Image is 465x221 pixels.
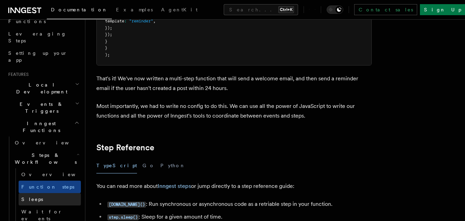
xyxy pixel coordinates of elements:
[96,181,372,191] p: You can read more about or jump directly to a step reference guide:
[105,32,112,37] span: });
[6,120,74,134] span: Inngest Functions
[19,181,81,193] a: Function steps
[327,6,343,14] button: Toggle dark mode
[96,158,137,173] button: TypeScript
[105,39,107,44] span: }
[19,193,81,205] a: Sleeps
[107,214,139,220] code: step.sleep()
[6,98,81,117] button: Events & Triggers
[6,47,81,66] a: Setting up your app
[105,46,107,50] span: }
[6,79,81,98] button: Local Development
[107,201,146,207] a: [DOMAIN_NAME]()
[21,197,43,202] span: Sleeps
[129,19,153,23] span: "reminder"
[278,6,294,13] kbd: Ctrl+K
[96,74,372,93] p: That's it! We've now written a multi-step function that will send a welcome email, and then send ...
[161,7,198,12] span: AgentKit
[224,4,298,15] button: Search...Ctrl+K
[6,81,75,95] span: Local Development
[21,172,92,177] span: Overview
[96,101,372,121] p: Most importantly, we had to write no config to do this. We can use all the power of JavaScript to...
[105,19,124,23] span: template
[107,202,146,208] code: [DOMAIN_NAME]()
[12,137,81,149] a: Overview
[6,101,75,114] span: Events & Triggers
[160,158,186,173] button: Python
[105,199,372,209] li: : Run synchronous or asynchronous code as a retriable step in your function.
[6,28,81,47] a: Leveraging Steps
[116,7,153,12] span: Examples
[8,31,66,43] span: Leveraging Steps
[19,168,81,181] a: Overview
[153,19,156,23] span: ,
[12,152,77,165] span: Steps & Workflows
[158,183,191,189] a: Inngest steps
[107,213,139,220] a: step.sleep()
[124,19,127,23] span: :
[15,140,86,145] span: Overview
[6,117,81,137] button: Inngest Functions
[112,2,157,19] a: Examples
[51,7,108,12] span: Documentation
[8,50,67,63] span: Setting up your app
[354,4,417,15] a: Contact sales
[142,158,155,173] button: Go
[157,2,202,19] a: AgentKit
[105,26,112,30] span: });
[6,72,29,77] span: Features
[96,143,154,152] a: Step Reference
[21,184,74,190] span: Function steps
[12,149,81,168] button: Steps & Workflows
[47,2,112,19] a: Documentation
[105,52,110,57] span: );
